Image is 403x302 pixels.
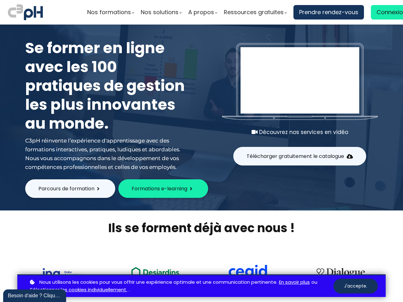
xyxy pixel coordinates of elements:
[293,5,364,20] a: Prendre rendez-vous
[127,263,184,281] img: ea49a208ccc4d6e7deb170dc1c457f3b.png
[228,265,268,281] img: cdf238afa6e766054af0b3fe9d0794df.png
[25,39,189,133] h1: Se former en ligne avec les 100 pratiques de gestion les plus innovantes au monde.
[87,8,131,17] span: Nos formations
[17,220,386,236] h2: Ils se forment déjà avec nous !
[3,288,67,302] iframe: chat widget
[141,8,179,17] span: Nos solutions
[312,264,369,281] img: 4cbfeea6ce3138713587aabb8dcf64fe.png
[38,185,94,193] span: Parcours de formation
[25,179,115,198] button: Parcours de formation
[333,279,378,294] button: J'accepte.
[224,8,284,17] span: Ressources gratuites
[299,8,358,17] span: Prendre rendez-vous
[28,278,333,294] p: ou .
[247,152,344,160] span: Télécharger gratuitement le catalogue
[8,3,43,21] img: logo C3PH
[30,286,127,294] a: Sélectionner les cookies individuellement.
[233,147,366,165] button: Télécharger gratuitement le catalogue
[279,278,310,286] a: En savoir plus
[25,136,189,171] div: C3pH réinvente l’expérience d'apprentissage avec des formations interactives, pratiques, ludiques...
[42,268,82,281] img: 73f878ca33ad2a469052bbe3fa4fd140.png
[39,278,277,286] span: Nous utilisons les cookies pour vous offrir une expérience optimale et une communication pertinente.
[188,8,214,17] span: A propos
[132,185,187,193] span: Formations e-learning
[222,128,378,137] div: Découvrez nos services en vidéo
[118,179,208,198] button: Formations e-learning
